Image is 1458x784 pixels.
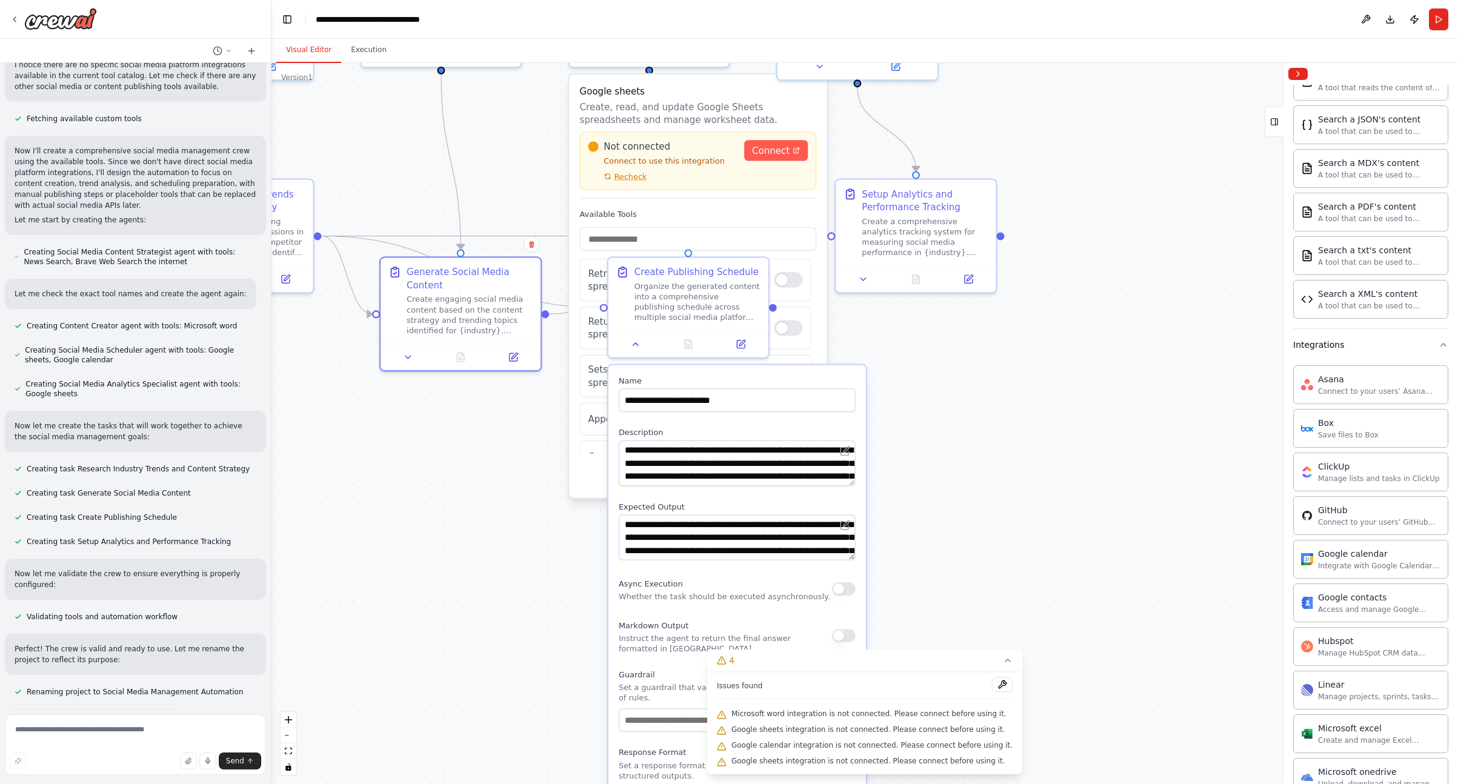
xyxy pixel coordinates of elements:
button: Open in side panel [491,350,536,365]
button: Send [219,752,261,769]
img: Box [1301,422,1313,434]
span: Creating task Create Publishing Schedule [27,513,177,522]
div: Save files to Box [1318,430,1379,440]
button: Click to speak your automation idea [199,752,216,769]
div: Access and manage Google Contacts, including personal contacts and directory information. [1318,605,1440,614]
div: A tool that can be used to semantic search a query from a XML's content. [1318,301,1440,311]
h3: Google sheets [580,85,817,98]
div: Research Industry Trends and Content Strategy [179,188,305,214]
p: Connect to use this integration [588,156,737,166]
span: Issues found [717,681,763,691]
p: Now let me create the tasks that will work together to achieve the social media management goals: [15,420,256,442]
label: Description [619,428,856,438]
button: Open in side panel [859,59,932,75]
p: Set a response format for the task. Useful when you need structured outputs. [619,760,856,781]
div: Generate Social Media Content [407,265,533,291]
div: Setup Analytics and Performance Tracking [862,188,988,214]
button: Delete node [524,236,539,252]
span: Send [226,756,244,766]
p: Set a guardrail that validates the task output against a set of rules. [619,682,856,703]
button: Open in side panel [946,271,991,287]
p: Create, read, and update Google Sheets spreadsheets and manage worksheet data. [580,101,817,127]
div: React Flow controls [281,712,296,775]
p: Instruct the agent to return the final answer formatted in [GEOGRAPHIC_DATA] [619,633,832,654]
div: Create and manage Excel workbooks, worksheets, tables, and charts in OneDrive or SharePoint. [1318,736,1440,745]
div: Manage HubSpot CRM data including contacts, deals, and companies. [1318,648,1440,658]
span: Fetching available custom tools [27,114,142,124]
span: Creating Content Creator agent with tools: Microsoft word [27,321,237,331]
p: Perfect! The crew is valid and ready to use. Let me rename the project to reflect its purpose: [15,643,256,665]
button: No output available [433,350,488,365]
div: Google contacts [1318,591,1440,603]
button: No output available [888,271,944,287]
div: Integrate with Google Calendar to manage events, check availability, and access calendar data. [1318,561,1440,571]
div: Search a JSON's content [1318,113,1440,125]
button: Improve this prompt [10,752,27,769]
div: A tool that reads the content of a file. To use this tool, provide a 'file_path' parameter with t... [1318,83,1440,93]
div: Manage lists and tasks in ClickUp [1318,474,1440,483]
div: A tool that can be used to semantic search a query from a MDX's content. [1318,170,1440,180]
g: Edge from 920ccd94-74c0-4b88-8f2c-edb1144705df to eced5804-a2c6-4bc1-a0bc-037e48fc2abe [851,87,922,171]
img: Microsoft excel [1301,728,1313,740]
div: Search a txt's content [1318,244,1440,256]
img: Jsonsearchtool [1301,119,1313,131]
p: Now let me validate the crew to ensure everything is properly configured: [15,568,256,590]
label: Name [619,376,856,386]
span: Connect [752,144,790,157]
button: Collapse right sidebar [1288,68,1308,80]
span: Google sheets integration is not connected. Please connect before using it. [731,725,1005,734]
p: Whether the task should be executed asynchronously. [619,591,830,602]
div: Hubspot [1318,635,1440,647]
button: Visual Editor [276,38,341,63]
g: Edge from d04a7dab-5210-4dcd-b250-45122404ab10 to eced5804-a2c6-4bc1-a0bc-037e48fc2abe [321,230,827,242]
span: 4 [729,654,734,666]
div: Connect to your users’ Asana accounts [1318,387,1440,396]
button: Upload files [180,752,197,769]
div: Generate Social Media ContentCreate engaging social media content based on the content strategy a... [379,256,542,371]
img: Microsoft onedrive [1301,771,1313,783]
div: Create Publishing ScheduleOrganize the generated content into a comprehensive publishing schedule... [607,256,770,359]
g: Edge from d04a7dab-5210-4dcd-b250-45122404ab10 to dc43ffe4-d607-4914-94cb-0f2f700dd693 [321,230,372,321]
div: Manage projects, sprints, tasks, and bug tracking in Linear [1318,692,1440,702]
button: zoom in [281,712,296,728]
div: Research Industry Trends and Content StrategyResearch current trending topics, news, and discussi... [151,178,314,293]
label: Available Tools [580,209,817,219]
img: Google contacts [1301,597,1313,609]
button: Open in side panel [263,271,308,287]
button: toggle interactivity [281,759,296,775]
div: Research current trending topics, news, and discussions in {industry}. Analyze competitor content... [179,216,305,258]
button: 4 [707,649,1022,672]
div: Asana [1318,373,1440,385]
button: Execution [341,38,396,63]
div: Search a PDF's content [1318,201,1440,213]
span: Recheck [614,171,647,182]
button: zoom out [281,728,296,743]
img: Txtsearchtool [1301,250,1313,262]
div: GitHub [1318,504,1440,516]
div: Setup Analytics and Performance TrackingCreate a comprehensive analytics tracking system for meas... [834,178,997,293]
button: fit view [281,743,296,759]
div: Google calendar [1318,548,1440,560]
div: A tool that can be used to semantic search a query from a txt's content. [1318,257,1440,267]
img: Google calendar [1301,553,1313,565]
button: No output available [661,336,716,352]
p: Now I'll create a comprehensive social media management crew using the available tools. Since we ... [15,145,256,211]
button: Switch to previous chat [208,44,237,58]
div: Linear [1318,679,1440,691]
span: Creating task Research Industry Trends and Content Strategy [27,464,250,474]
button: Toggle Sidebar [1279,63,1288,784]
div: Search a XML's content [1318,288,1440,300]
span: Markdown Output [619,621,688,630]
label: Guardrail [619,669,856,680]
span: Not connected [604,140,670,153]
g: Edge from afa77425-e939-4675-9858-8aaa413d4142 to dc43ffe4-d607-4914-94cb-0f2f700dd693 [434,75,467,250]
button: Start a new chat [242,44,261,58]
p: Returns a range of values from a spreadsheet. [588,315,764,341]
div: A tool that can be used to semantic search a query from a JSON's content. [1318,127,1440,136]
button: Open in side panel [719,336,764,352]
div: ClickUp [1318,460,1440,473]
nav: breadcrumb [316,13,469,25]
div: A tool that can be used to semantic search a query from a PDF's content. [1318,214,1440,224]
span: Microsoft word integration is not connected. Please connect before using it. [731,709,1007,719]
p: Appends values to a spreadsheet. [588,413,764,425]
